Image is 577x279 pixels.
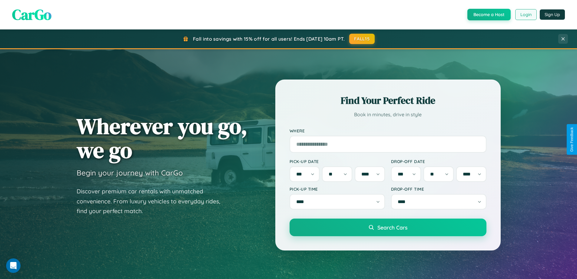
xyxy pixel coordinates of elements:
button: Become a Host [467,9,511,20]
label: Drop-off Time [391,186,486,192]
span: CarGo [12,5,51,25]
span: Fall into savings with 15% off for all users! Ends [DATE] 10am PT. [193,36,345,42]
p: Book in minutes, drive in style [290,110,486,119]
h2: Find Your Perfect Ride [290,94,486,107]
button: Login [515,9,537,20]
button: Sign Up [540,9,565,20]
p: Discover premium car rentals with unmatched convenience. From luxury vehicles to everyday rides, ... [77,186,228,216]
h3: Begin your journey with CarGo [77,168,183,177]
label: Drop-off Date [391,159,486,164]
label: Where [290,128,486,133]
span: Search Cars [377,224,407,231]
button: FALL15 [349,34,375,44]
iframe: Intercom live chat [6,258,21,273]
label: Pick-up Date [290,159,385,164]
h1: Wherever you go, we go [77,114,247,162]
label: Pick-up Time [290,186,385,192]
button: Search Cars [290,219,486,236]
div: Give Feedback [570,127,574,152]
